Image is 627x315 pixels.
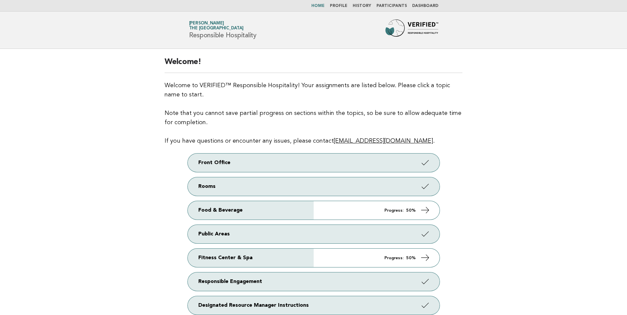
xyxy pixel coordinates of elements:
a: Front Office [188,154,440,172]
a: Designated Resource Manager Instructions [188,296,440,315]
a: [PERSON_NAME]The [GEOGRAPHIC_DATA] [189,21,244,30]
h1: Responsible Hospitality [189,21,256,39]
a: Dashboard [412,4,438,8]
a: Responsible Engagement [188,272,440,291]
p: Welcome to VERIFIED™ Responsible Hospitality! Your assignments are listed below. Please click a t... [165,81,462,146]
h2: Welcome! [165,57,462,73]
a: Home [311,4,325,8]
a: Public Areas [188,225,440,243]
strong: 50% [406,208,416,213]
a: Rooms [188,177,440,196]
span: The [GEOGRAPHIC_DATA] [189,26,244,31]
img: Forbes Travel Guide [385,19,438,41]
a: Participants [376,4,407,8]
a: Food & Beverage Progress: 50% [188,201,440,220]
em: Progress: [384,256,404,260]
em: Progress: [384,208,404,213]
a: [EMAIL_ADDRESS][DOMAIN_NAME] [334,138,433,144]
a: Fitness Center & Spa Progress: 50% [188,249,440,267]
a: History [353,4,371,8]
strong: 50% [406,256,416,260]
a: Profile [330,4,347,8]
